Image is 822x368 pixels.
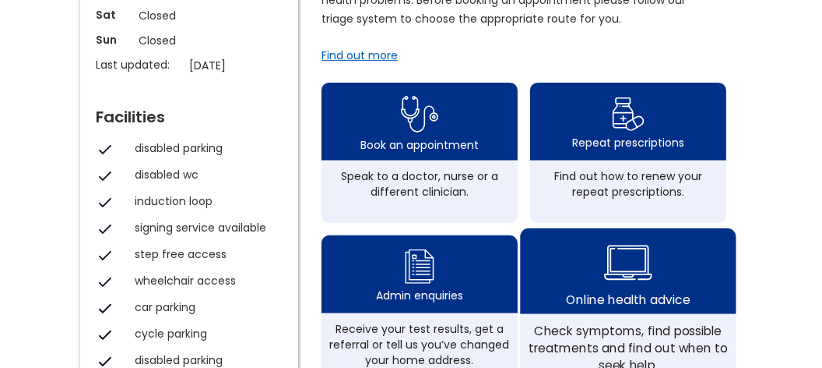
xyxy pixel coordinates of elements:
[401,91,438,137] img: book appointment icon
[139,32,240,49] p: Closed
[329,168,510,200] div: Speak to a doctor, nurse or a different clinician.
[329,321,510,368] div: Receive your test results, get a referral or tell us you’ve changed your home address.
[96,32,131,48] p: Sun
[135,220,275,235] div: signing service available
[360,137,479,153] div: Book an appointment
[321,83,518,223] a: book appointment icon Book an appointmentSpeak to a doctor, nurse or a different clinician.
[139,7,240,24] p: Closed
[135,167,275,182] div: disabled wc
[96,7,131,23] p: Sat
[135,140,275,156] div: disabled parking
[135,193,275,209] div: induction loop
[189,57,290,74] p: [DATE]
[96,101,283,125] div: Facilities
[572,135,684,150] div: Repeat prescriptions
[135,326,275,341] div: cycle parking
[604,235,652,292] img: health advice icon
[321,48,398,63] a: Find out more
[376,288,463,303] div: Admin enquiries
[530,83,726,223] a: repeat prescription iconRepeat prescriptionsFind out how to renew your repeat prescriptions.
[402,246,437,288] img: admin enquiry icon
[135,352,275,368] div: disabled parking
[135,246,275,262] div: step free access
[96,57,181,73] p: Last updated:
[566,291,690,308] div: Online health advice
[135,299,275,315] div: car parking
[538,168,718,200] div: Find out how to renew your repeat prescriptions.
[135,273,275,288] div: wheelchair access
[612,94,645,135] img: repeat prescription icon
